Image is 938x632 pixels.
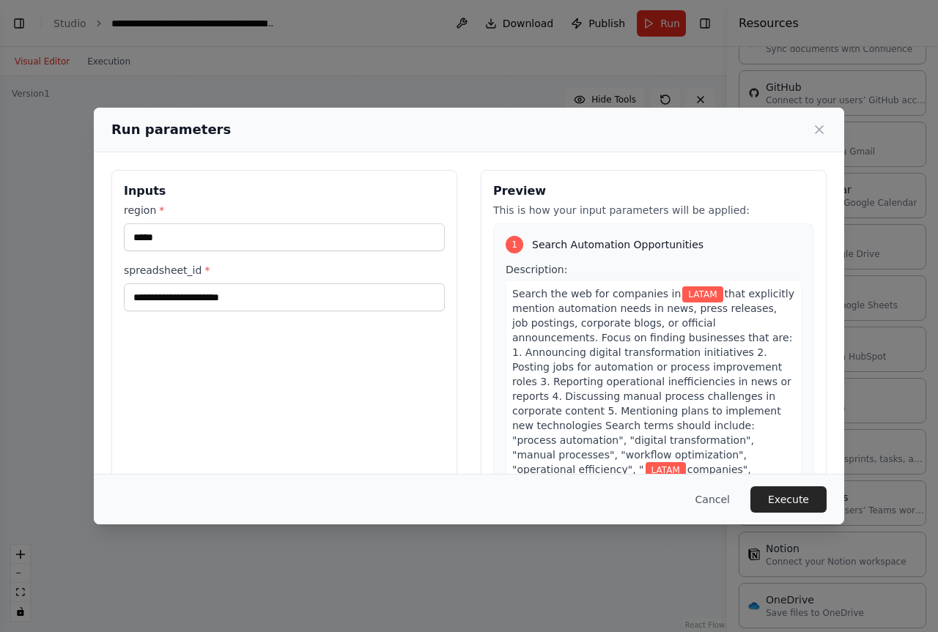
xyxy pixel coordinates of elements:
p: This is how your input parameters will be applied: [493,203,814,218]
span: Description: [506,264,567,275]
span: Search the web for companies in [512,288,681,300]
div: 1 [506,236,523,253]
span: Search Automation Opportunities [532,237,703,252]
h3: Preview [493,182,814,200]
label: spreadsheet_id [124,263,445,278]
span: Variable: region [646,462,686,478]
h3: Inputs [124,182,445,200]
span: Variable: region [682,286,723,302]
label: region [124,203,445,218]
button: Execute [750,486,827,513]
h2: Run parameters [111,119,231,140]
span: that explicitly mention automation needs in news, press releases, job postings, corporate blogs, ... [512,288,794,475]
button: Cancel [684,486,742,513]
